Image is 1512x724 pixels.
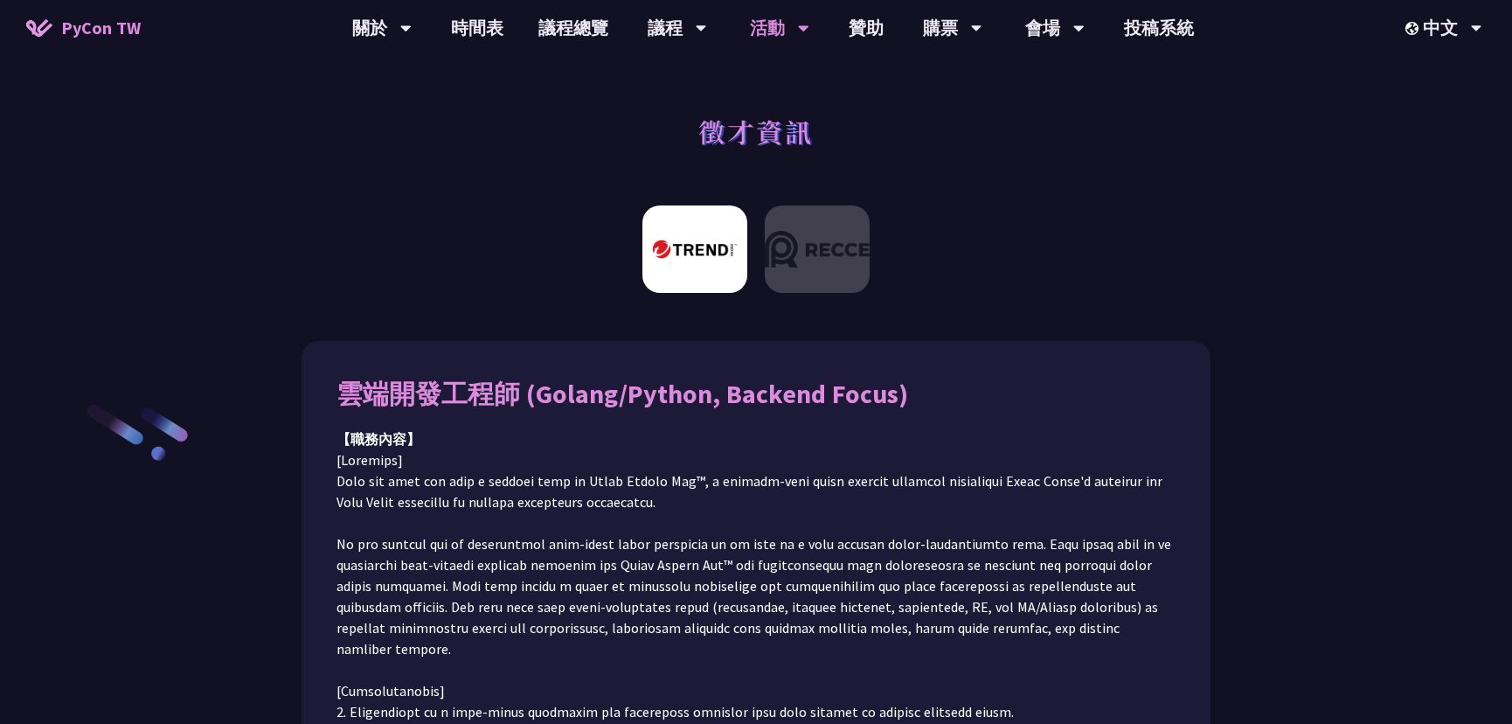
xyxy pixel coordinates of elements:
h1: 徵才資訊 [698,105,814,157]
img: 趨勢科技 Trend Micro [642,205,747,293]
div: 雲端開發工程師 (Golang/Python, Backend Focus) [336,376,1176,411]
a: PyCon TW [9,6,158,50]
div: 【職務內容】 [336,428,1176,449]
img: Home icon of PyCon TW 2025 [26,19,52,37]
img: Recce | join us [765,205,870,293]
img: Locale Icon [1405,22,1423,35]
span: PyCon TW [61,15,141,41]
